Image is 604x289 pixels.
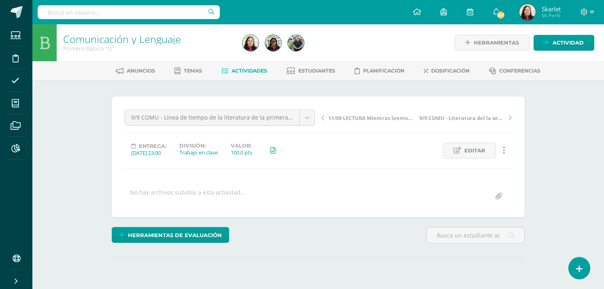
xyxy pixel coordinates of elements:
[419,114,505,122] span: 9/9 COMU - Literatura del la segunda mitas del siglo XX
[496,11,505,19] span: 217
[355,64,404,77] a: Planificación
[431,68,470,74] span: Dosificación
[63,45,233,52] div: Primero Básico 'U'
[519,4,536,20] img: dbffebcdb1147f6a6764b037b1bfced6.png
[131,110,293,125] span: 9/9 COMU - Línea de tiempo de la literatura de la primera mitad del siglo XX
[542,12,561,19] span: Mi Perfil
[179,149,218,156] div: Trabajo en clase
[231,143,252,149] label: Valor:
[417,113,512,122] a: 9/9 COMU - Literatura del la segunda mitas del siglo XX
[116,64,155,77] a: Anuncios
[288,35,304,51] img: 4447a754f8b82caf5a355abd86508926.png
[128,228,222,243] span: Herramientas de evaluación
[63,32,181,46] a: Comunicación y Lenguaje
[127,68,155,74] span: Anuncios
[328,114,414,122] span: 11/09 LECTURA Mientras leemos El laboratorio secreto págs. 16-17
[542,5,561,13] span: Skarlet
[489,64,540,77] a: Conferencias
[427,227,524,243] input: Busca un estudiante aquí...
[321,113,417,122] a: 11/09 LECTURA Mientras leemos El laboratorio secreto págs. 16-17
[424,64,470,77] a: Dosificación
[242,35,259,51] img: dbffebcdb1147f6a6764b037b1bfced6.png
[63,33,233,45] h1: Comunicación y Lenguaje
[38,5,220,19] input: Busca un usuario...
[232,68,267,74] span: Actividades
[363,68,404,74] span: Planificación
[534,35,594,51] a: Actividad
[553,35,584,50] span: Actividad
[265,35,281,51] img: 8b43afba032d1a1ab885b25ccde4a4b3.png
[130,188,245,204] div: No hay archivos subidos a esta actividad...
[174,64,202,77] a: Temas
[455,35,530,51] a: Herramientas
[231,149,252,156] div: 100.0 pts
[474,35,519,50] span: Herramientas
[464,143,485,158] span: Editar
[179,143,218,149] label: División:
[112,227,229,243] a: Herramientas de evaluación
[131,149,166,156] div: [DATE] 23:00
[221,64,267,77] a: Actividades
[125,110,315,125] a: 9/9 COMU - Línea de tiempo de la literatura de la primera mitad del siglo XX
[499,68,540,74] span: Conferencias
[139,143,166,149] span: Entrega:
[287,64,335,77] a: Estudiantes
[184,68,202,74] span: Temas
[298,68,335,74] span: Estudiantes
